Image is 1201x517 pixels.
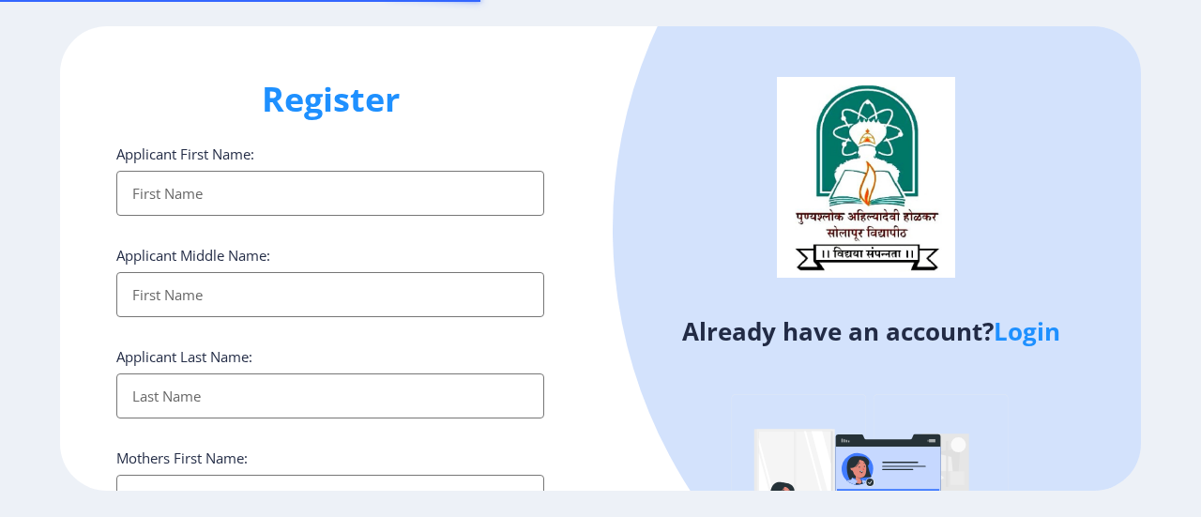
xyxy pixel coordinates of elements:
[116,171,544,216] input: First Name
[116,77,544,122] h1: Register
[116,449,248,467] label: Mothers First Name:
[994,314,1060,348] a: Login
[116,272,544,317] input: First Name
[116,373,544,418] input: Last Name
[116,347,252,366] label: Applicant Last Name:
[116,144,254,163] label: Applicant First Name:
[777,77,955,278] img: logo
[116,246,270,265] label: Applicant Middle Name:
[615,316,1127,346] h4: Already have an account?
